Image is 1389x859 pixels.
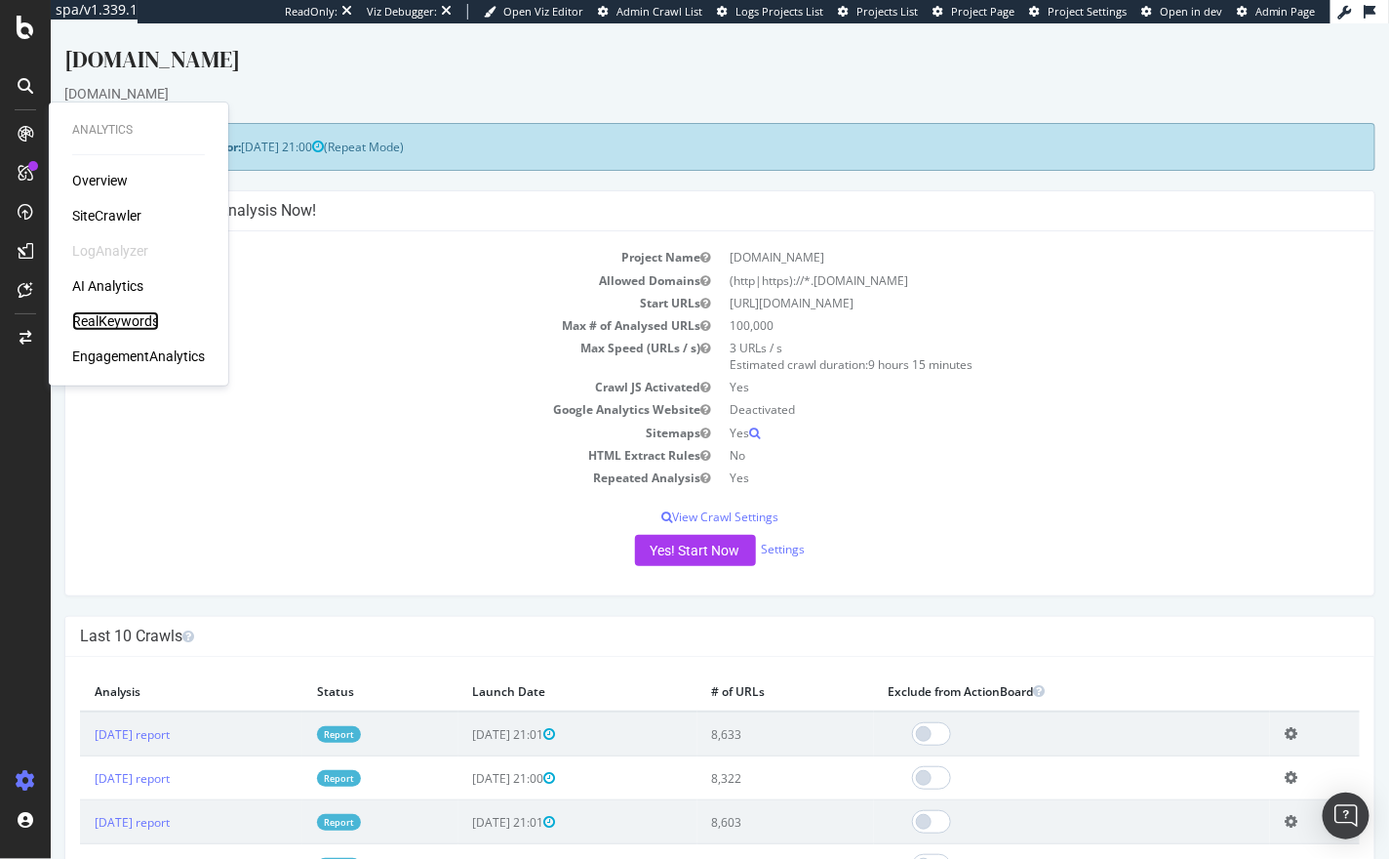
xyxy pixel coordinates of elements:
[29,603,1309,623] h4: Last 10 Crawls
[823,648,1220,688] th: Exclude from ActionBoard
[29,485,1309,502] p: View Crawl Settings
[1160,4,1222,19] span: Open in dev
[29,648,252,688] th: Analysis
[817,333,922,349] span: 9 hours 15 minutes
[29,375,669,397] td: Google Analytics Website
[252,648,408,688] th: Status
[422,747,505,763] span: [DATE] 21:00
[1048,4,1127,19] span: Project Settings
[647,777,823,821] td: 8,603
[598,4,702,20] a: Admin Crawl List
[72,122,205,139] div: Analytics
[669,223,1309,245] td: [DOMAIN_NAME]
[717,4,823,20] a: Logs Projects List
[29,421,669,443] td: HTML Extract Rules
[711,517,755,534] a: Settings
[29,398,669,421] td: Sitemaps
[44,835,119,851] a: [DATE] report
[1237,4,1316,20] a: Admin Page
[669,313,1309,352] td: 3 URLs / s Estimated crawl duration:
[408,648,647,688] th: Launch Date
[14,100,1325,147] div: (Repeat Mode)
[838,4,918,20] a: Projects List
[72,276,143,296] a: AI Analytics
[44,747,119,763] a: [DATE] report
[484,4,583,20] a: Open Viz Editor
[14,20,1325,61] div: [DOMAIN_NAME]
[669,398,1309,421] td: Yes
[14,61,1325,80] div: [DOMAIN_NAME]
[584,511,705,543] button: Yes! Start Now
[29,291,669,313] td: Max # of Analysed URLs
[190,115,273,132] span: [DATE] 21:00
[647,648,823,688] th: # of URLs
[285,4,337,20] div: ReadOnly:
[647,733,823,777] td: 8,322
[669,443,1309,466] td: Yes
[669,375,1309,397] td: Deactivated
[669,421,1309,443] td: No
[44,703,119,719] a: [DATE] report
[422,791,505,807] span: [DATE] 21:01
[422,703,505,719] span: [DATE] 21:01
[29,313,669,352] td: Max Speed (URLs / s)
[669,352,1309,375] td: Yes
[29,268,669,291] td: Start URLs
[29,352,669,375] td: Crawl JS Activated
[72,311,159,331] a: RealKeywords
[266,703,310,719] a: Report
[1141,4,1222,20] a: Open in dev
[1323,793,1369,839] div: Open Intercom Messenger
[266,835,310,851] a: Report
[72,241,148,261] div: LogAnalyzer
[503,4,583,19] span: Open Viz Editor
[1029,4,1127,20] a: Project Settings
[669,268,1309,291] td: [URL][DOMAIN_NAME]
[72,347,205,366] a: EngagementAnalytics
[422,835,505,851] span: [DATE] 21:01
[367,4,437,20] div: Viz Debugger:
[44,791,119,807] a: [DATE] report
[72,171,128,190] a: Overview
[29,115,190,132] strong: Next Launch Scheduled for:
[669,291,1309,313] td: 100,000
[1255,4,1316,19] span: Admin Page
[72,206,141,225] a: SiteCrawler
[29,178,1309,197] h4: Configure your New Analysis Now!
[266,791,310,807] a: Report
[29,223,669,245] td: Project Name
[29,443,669,466] td: Repeated Analysis
[29,246,669,268] td: Allowed Domains
[669,246,1309,268] td: (http|https)://*.[DOMAIN_NAME]
[856,4,918,19] span: Projects List
[616,4,702,19] span: Admin Crawl List
[933,4,1014,20] a: Project Page
[735,4,823,19] span: Logs Projects List
[647,688,823,733] td: 8,633
[266,747,310,763] a: Report
[951,4,1014,19] span: Project Page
